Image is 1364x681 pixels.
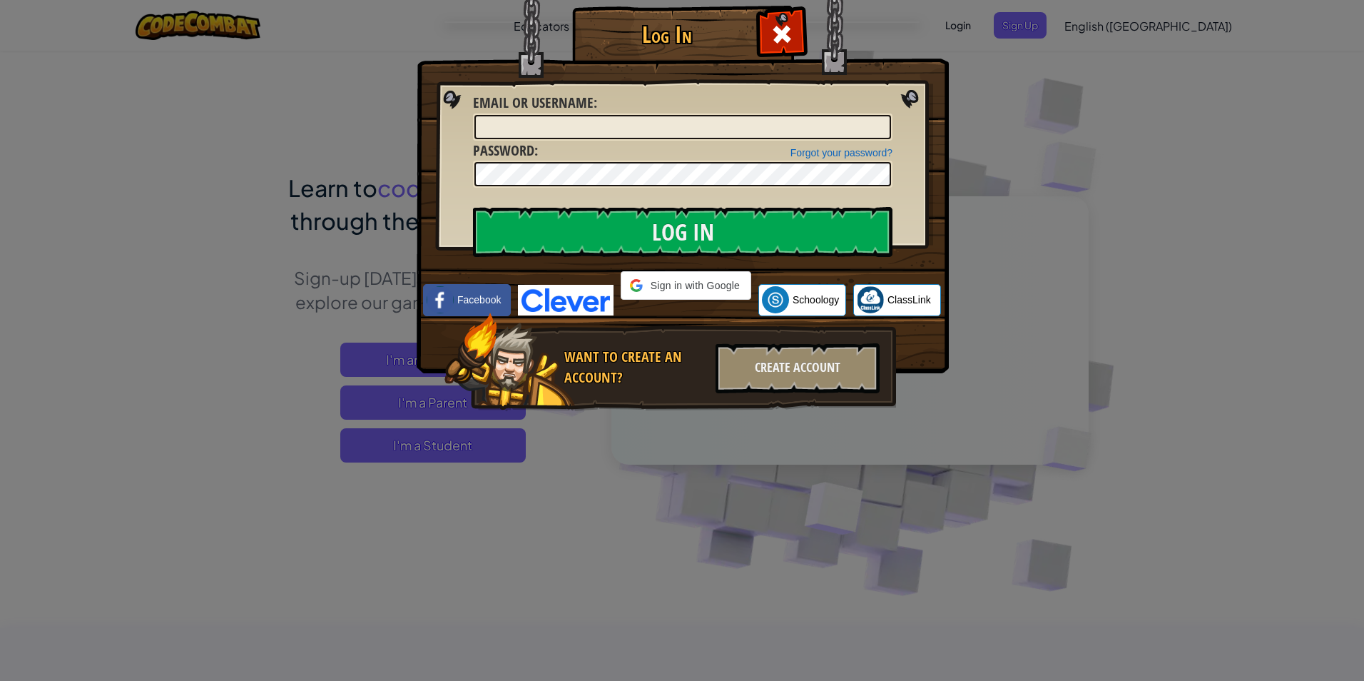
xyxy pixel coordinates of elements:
[576,22,758,47] h1: Log In
[762,286,789,313] img: schoology.png
[716,343,880,393] div: Create Account
[473,141,538,161] label: :
[427,286,454,313] img: facebook_small.png
[457,293,501,307] span: Facebook
[614,298,758,330] iframe: Sign in with Google Button
[473,93,597,113] label: :
[473,93,594,112] span: Email or Username
[887,293,931,307] span: ClassLink
[564,347,707,388] div: Want to create an account?
[793,293,839,307] span: Schoology
[857,286,884,313] img: classlink-logo-small.png
[473,207,892,257] input: Log In
[621,271,751,300] div: Sign in with Google
[648,278,742,293] span: Sign in with Google
[790,147,892,158] a: Forgot your password?
[473,141,534,160] span: Password
[518,285,614,316] img: clever-logo-blue.png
